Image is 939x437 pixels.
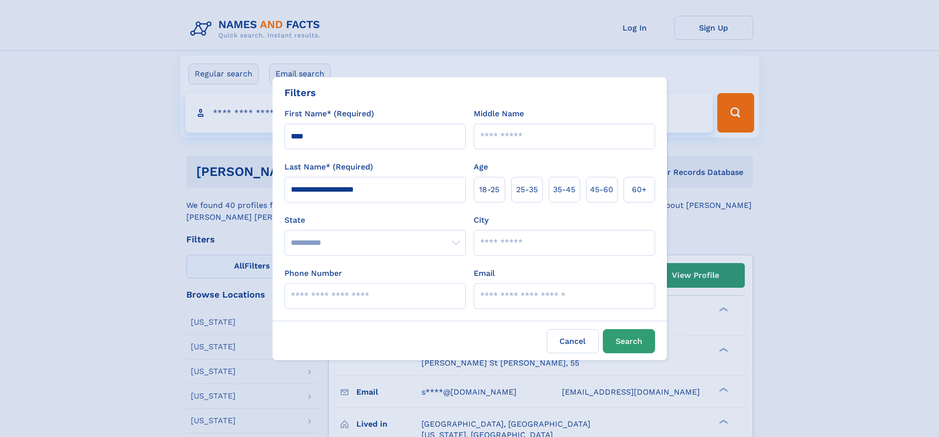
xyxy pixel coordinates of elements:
span: 25‑35 [516,184,538,196]
label: City [474,214,488,226]
span: 18‑25 [479,184,499,196]
label: Phone Number [284,268,342,279]
button: Search [603,329,655,353]
label: Middle Name [474,108,524,120]
span: 60+ [632,184,647,196]
label: Cancel [547,329,599,353]
div: Filters [284,85,316,100]
span: 35‑45 [553,184,575,196]
label: First Name* (Required) [284,108,374,120]
label: Email [474,268,495,279]
label: State [284,214,466,226]
span: 45‑60 [590,184,613,196]
label: Last Name* (Required) [284,161,373,173]
label: Age [474,161,488,173]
